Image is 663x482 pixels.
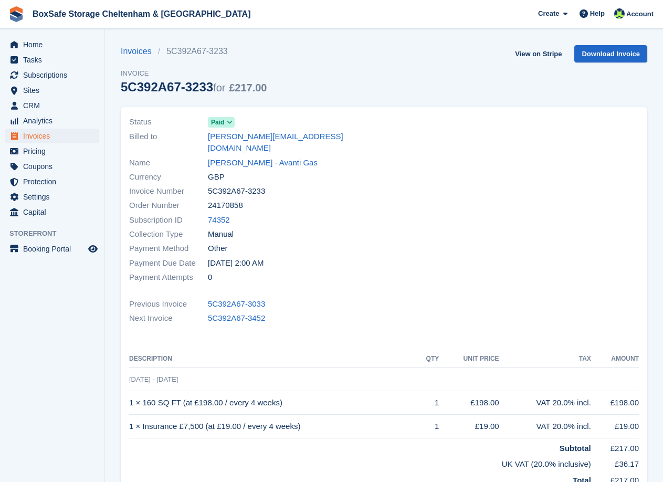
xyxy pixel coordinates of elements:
[5,83,99,98] a: menu
[129,228,208,240] span: Collection Type
[5,53,99,67] a: menu
[208,312,265,324] a: 5C392A67-3452
[591,391,639,415] td: £198.00
[5,242,99,256] a: menu
[499,421,591,433] div: VAT 20.0% incl.
[129,171,208,183] span: Currency
[208,271,212,284] span: 0
[23,144,86,159] span: Pricing
[208,298,265,310] a: 5C392A67-3033
[129,312,208,324] span: Next Invoice
[5,190,99,204] a: menu
[9,228,104,239] span: Storefront
[121,45,267,58] nav: breadcrumbs
[5,113,99,128] a: menu
[129,157,208,169] span: Name
[591,351,639,368] th: Amount
[129,391,417,415] td: 1 × 160 SQ FT (at £198.00 / every 4 weeks)
[129,243,208,255] span: Payment Method
[23,68,86,82] span: Subscriptions
[23,83,86,98] span: Sites
[23,129,86,143] span: Invoices
[511,45,566,62] a: View on Stripe
[208,131,378,154] a: [PERSON_NAME][EMAIL_ADDRESS][DOMAIN_NAME]
[129,257,208,269] span: Payment Due Date
[129,200,208,212] span: Order Number
[5,129,99,143] a: menu
[129,271,208,284] span: Payment Attempts
[121,45,158,58] a: Invoices
[614,8,625,19] img: Charlie Hammond
[560,444,591,453] strong: Subtotal
[208,200,243,212] span: 24170858
[23,113,86,128] span: Analytics
[23,190,86,204] span: Settings
[129,131,208,154] span: Billed to
[591,438,639,454] td: £217.00
[23,174,86,189] span: Protection
[208,116,235,128] a: Paid
[129,116,208,128] span: Status
[5,144,99,159] a: menu
[129,351,417,368] th: Description
[23,53,86,67] span: Tasks
[208,157,318,169] a: [PERSON_NAME] - Avanti Gas
[208,257,264,269] time: 2025-07-22 01:00:00 UTC
[5,174,99,189] a: menu
[23,159,86,174] span: Coupons
[208,243,228,255] span: Other
[591,415,639,438] td: £19.00
[129,454,591,470] td: UK VAT (20.0% inclusive)
[28,5,255,23] a: BoxSafe Storage Cheltenham & [GEOGRAPHIC_DATA]
[121,68,267,79] span: Invoice
[129,298,208,310] span: Previous Invoice
[499,351,591,368] th: Tax
[5,68,99,82] a: menu
[8,6,24,22] img: stora-icon-8386f47178a22dfd0bd8f6a31ec36ba5ce8667c1dd55bd0f319d3a0aa187defe.svg
[23,205,86,219] span: Capital
[229,82,267,93] span: £217.00
[626,9,654,19] span: Account
[87,243,99,255] a: Preview store
[208,228,234,240] span: Manual
[417,415,439,438] td: 1
[23,37,86,52] span: Home
[23,242,86,256] span: Booking Portal
[129,415,417,438] td: 1 × Insurance £7,500 (at £19.00 / every 4 weeks)
[591,454,639,470] td: £36.17
[439,351,499,368] th: Unit Price
[211,118,224,127] span: Paid
[129,375,178,383] span: [DATE] - [DATE]
[590,8,605,19] span: Help
[5,37,99,52] a: menu
[208,171,225,183] span: GBP
[499,397,591,409] div: VAT 20.0% incl.
[208,214,230,226] a: 74352
[208,185,265,197] span: 5C392A67-3233
[5,98,99,113] a: menu
[439,391,499,415] td: £198.00
[129,185,208,197] span: Invoice Number
[538,8,559,19] span: Create
[129,214,208,226] span: Subscription ID
[417,391,439,415] td: 1
[574,45,647,62] a: Download Invoice
[5,159,99,174] a: menu
[23,98,86,113] span: CRM
[121,80,267,94] div: 5C392A67-3233
[213,82,225,93] span: for
[5,205,99,219] a: menu
[417,351,439,368] th: QTY
[439,415,499,438] td: £19.00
